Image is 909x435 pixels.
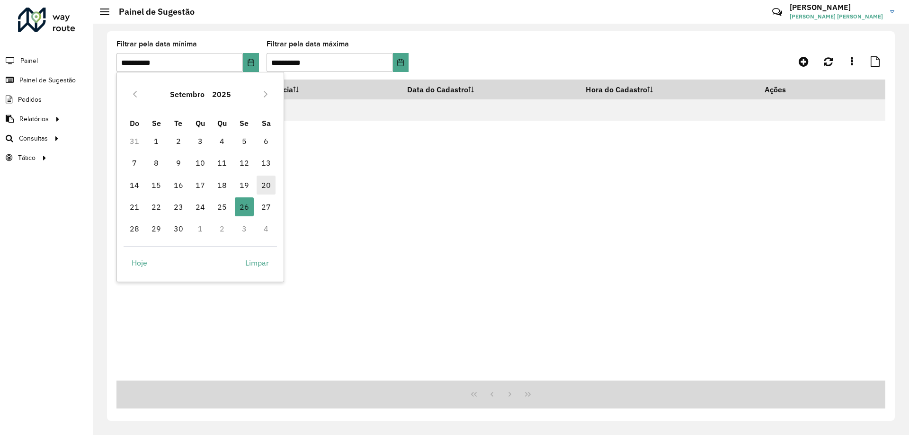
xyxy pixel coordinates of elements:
[169,132,188,151] span: 2
[758,80,815,99] th: Ações
[147,176,166,195] span: 15
[145,152,167,174] td: 8
[124,253,155,272] button: Hoje
[147,153,166,172] span: 8
[393,53,409,72] button: Choose Date
[167,196,189,218] td: 23
[213,153,232,172] span: 11
[125,176,144,195] span: 14
[130,118,139,128] span: Do
[189,174,211,196] td: 17
[255,130,277,152] td: 6
[127,87,143,102] button: Previous Month
[255,174,277,196] td: 20
[211,196,233,218] td: 25
[191,197,210,216] span: 24
[233,130,255,152] td: 5
[258,87,273,102] button: Next Month
[167,130,189,152] td: 2
[240,118,249,128] span: Se
[145,196,167,218] td: 22
[257,153,276,172] span: 13
[145,174,167,196] td: 15
[233,196,255,218] td: 26
[124,174,145,196] td: 14
[116,38,197,50] label: Filtrar pela data mínima
[233,218,255,240] td: 3
[191,153,210,172] span: 10
[132,257,147,268] span: Hoje
[245,257,269,268] span: Limpar
[124,152,145,174] td: 7
[217,118,227,128] span: Qu
[189,196,211,218] td: 24
[169,219,188,238] span: 30
[124,196,145,218] td: 21
[147,197,166,216] span: 22
[211,218,233,240] td: 2
[145,218,167,240] td: 29
[401,80,579,99] th: Data do Cadastro
[255,218,277,240] td: 4
[124,218,145,240] td: 28
[169,176,188,195] span: 16
[257,176,276,195] span: 20
[189,218,211,240] td: 1
[228,80,401,99] th: Data de Vigência
[191,132,210,151] span: 3
[213,132,232,151] span: 4
[237,253,277,272] button: Limpar
[233,174,255,196] td: 19
[125,219,144,238] span: 28
[257,197,276,216] span: 27
[767,2,787,22] a: Contato Rápido
[167,218,189,240] td: 30
[196,118,205,128] span: Qu
[262,118,271,128] span: Sa
[235,197,254,216] span: 26
[213,197,232,216] span: 25
[18,95,42,105] span: Pedidos
[18,153,36,163] span: Tático
[189,152,211,174] td: 10
[211,152,233,174] td: 11
[211,174,233,196] td: 18
[235,132,254,151] span: 5
[267,38,349,50] label: Filtrar pela data máxima
[19,114,49,124] span: Relatórios
[116,99,885,121] td: Nenhum registro encontrado
[125,153,144,172] span: 7
[124,130,145,152] td: 31
[125,197,144,216] span: 21
[790,3,883,12] h3: [PERSON_NAME]
[166,83,208,106] button: Choose Month
[579,80,758,99] th: Hora do Cadastro
[169,153,188,172] span: 9
[116,72,284,282] div: Choose Date
[208,83,235,106] button: Choose Year
[109,7,195,17] h2: Painel de Sugestão
[145,130,167,152] td: 1
[790,12,883,21] span: [PERSON_NAME] [PERSON_NAME]
[152,118,161,128] span: Se
[243,53,258,72] button: Choose Date
[213,176,232,195] span: 18
[189,130,211,152] td: 3
[167,152,189,174] td: 9
[235,153,254,172] span: 12
[255,152,277,174] td: 13
[167,174,189,196] td: 16
[255,196,277,218] td: 27
[20,56,38,66] span: Painel
[19,133,48,143] span: Consultas
[174,118,182,128] span: Te
[147,132,166,151] span: 1
[257,132,276,151] span: 6
[147,219,166,238] span: 29
[169,197,188,216] span: 23
[211,130,233,152] td: 4
[191,176,210,195] span: 17
[233,152,255,174] td: 12
[235,176,254,195] span: 19
[19,75,76,85] span: Painel de Sugestão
